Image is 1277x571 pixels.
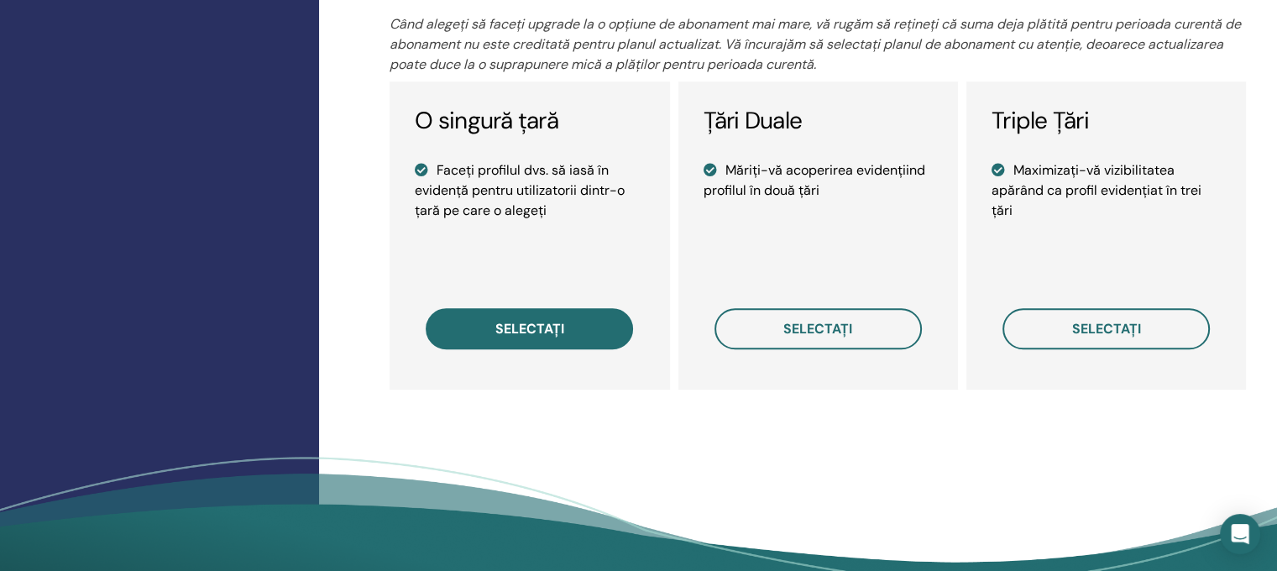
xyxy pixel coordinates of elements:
[704,160,933,201] li: Măriți-vă acoperirea evidențiind profilul în două țări
[1002,308,1210,349] button: Selectați
[992,107,1221,135] h3: Triple Țări
[714,308,922,349] button: Selectați
[426,308,633,349] button: Selectați
[783,320,852,338] span: Selectați
[415,107,644,135] h3: O singură țară
[390,14,1254,75] p: Când alegeți să faceți upgrade la o opțiune de abonament mai mare, vă rugăm să rețineți că suma d...
[1072,320,1141,338] span: Selectați
[1220,514,1260,554] div: Open Intercom Messenger
[992,160,1221,221] li: Maximizați-vă vizibilitatea apărând ca profil evidențiat în trei țări
[495,320,564,338] span: Selectați
[704,107,933,135] h3: Țări Duale
[415,160,644,221] li: Faceți profilul dvs. să iasă în evidență pentru utilizatorii dintr-o țară pe care o alegeți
